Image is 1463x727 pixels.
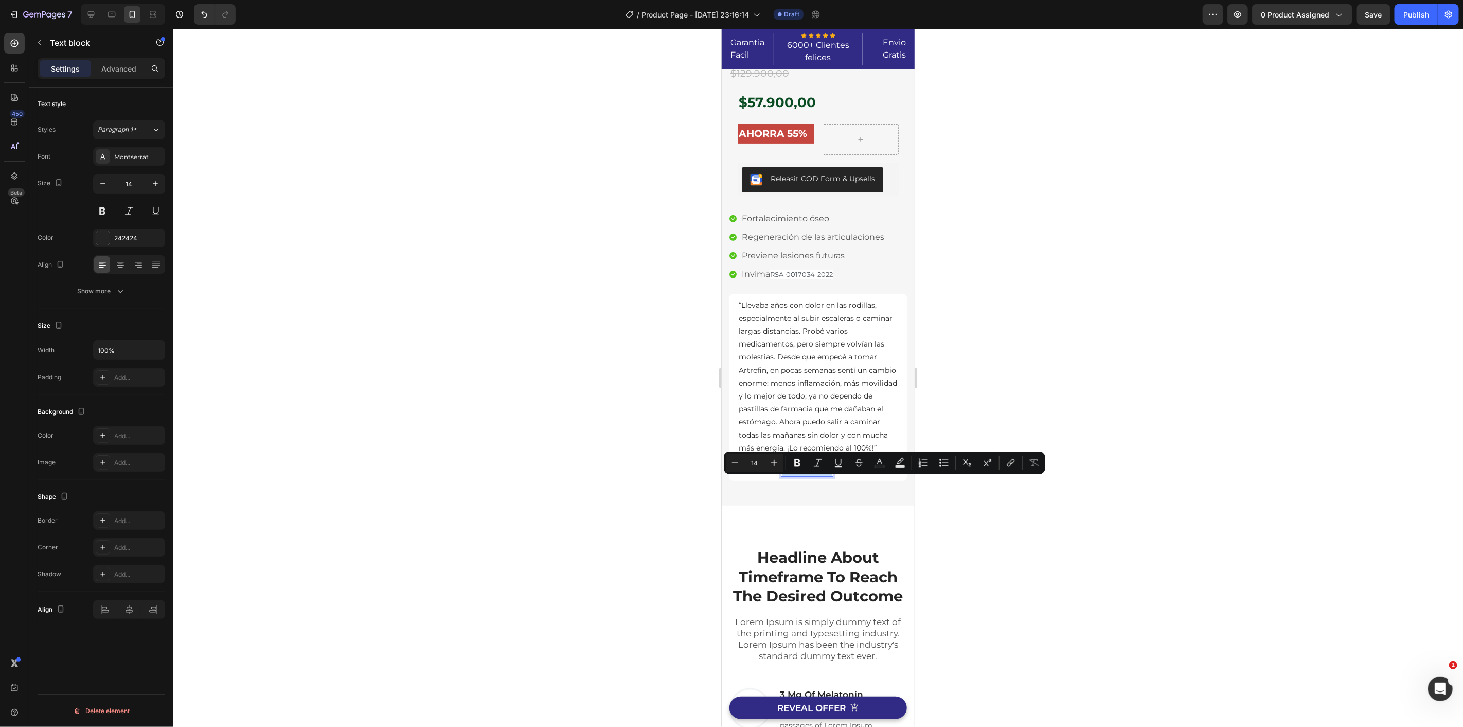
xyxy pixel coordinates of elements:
[38,177,65,191] div: Size
[1357,4,1390,25] button: Save
[38,152,50,161] div: Font
[114,543,163,552] div: Add...
[93,120,165,139] button: Paragraph 1*
[784,10,799,19] span: Draft
[724,452,1045,474] div: Editor contextual toolbar
[73,705,130,717] div: Delete element
[38,125,56,134] div: Styles
[637,9,639,20] span: /
[38,258,66,272] div: Align
[1395,4,1438,25] button: Publish
[10,110,25,118] div: 450
[38,490,70,504] div: Shape
[38,373,61,382] div: Padding
[78,286,126,297] div: Show more
[38,703,165,719] button: Delete element
[114,234,163,243] div: 242424
[38,99,66,109] div: Text style
[38,282,165,301] button: Show more
[98,125,137,134] span: Paragraph 1*
[38,603,67,617] div: Align
[722,29,915,727] iframe: Design area
[1428,677,1453,701] iframe: Intercom live chat
[38,319,65,333] div: Size
[51,63,80,74] p: Settings
[114,373,163,383] div: Add...
[114,570,163,579] div: Add...
[4,4,77,25] button: 7
[38,543,58,552] div: Corner
[67,8,72,21] p: 7
[50,37,137,49] p: Text block
[38,345,55,355] div: Width
[38,458,56,467] div: Image
[194,4,236,25] div: Undo/Redo
[38,405,87,419] div: Background
[101,63,136,74] p: Advanced
[38,516,58,525] div: Border
[38,233,53,243] div: Color
[1365,10,1382,19] span: Save
[114,431,163,441] div: Add...
[1403,9,1429,20] div: Publish
[1449,661,1457,669] span: 1
[114,152,163,162] div: Montserrat
[114,516,163,526] div: Add...
[38,569,61,579] div: Shadow
[38,431,53,440] div: Color
[1261,9,1329,20] span: 0 product assigned
[1252,4,1352,25] button: 0 product assigned
[641,9,749,20] span: Product Page - [DATE] 23:16:14
[8,188,25,197] div: Beta
[94,341,165,359] input: Auto
[114,458,163,468] div: Add...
